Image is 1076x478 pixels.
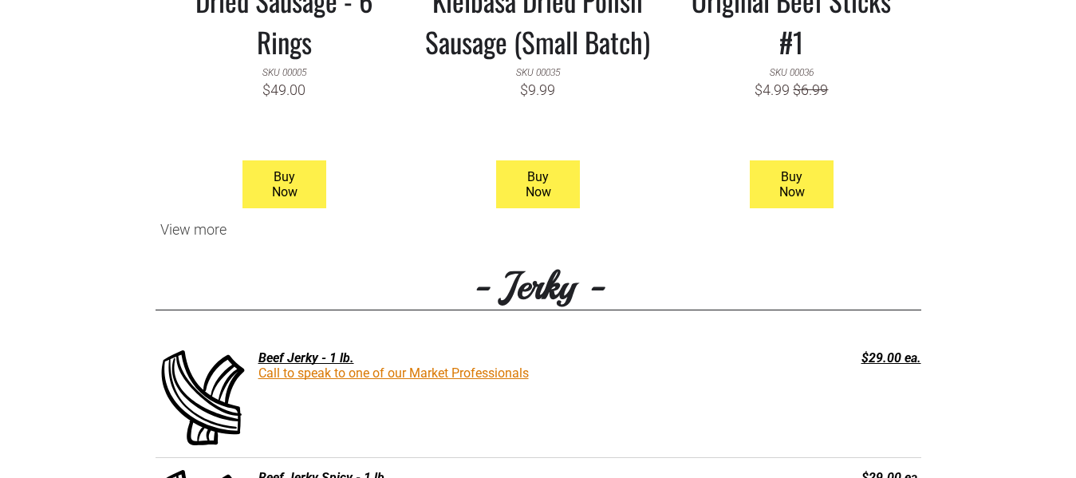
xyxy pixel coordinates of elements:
[520,80,555,98] div: $9.99
[156,350,760,365] div: Beef Jerky - 1 lb.
[770,62,814,80] div: SKU 00036
[516,62,560,80] div: SKU 00035
[496,160,580,208] a: Buy Now
[156,262,921,310] h3: - Jerky -
[258,365,529,381] a: Call to speak to one of our Market Professionals
[242,160,326,208] a: Buy Now
[768,350,921,365] div: $29.00 ea.
[262,62,306,80] div: SKU 00005
[751,161,831,207] span: Buy Now
[755,81,790,98] span: $4.99
[499,161,578,207] span: Buy Now
[793,81,828,98] span: $6.99
[245,161,325,207] span: Buy Now
[262,80,305,98] div: $49.00
[750,160,834,208] a: Buy Now
[156,221,921,238] div: View more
